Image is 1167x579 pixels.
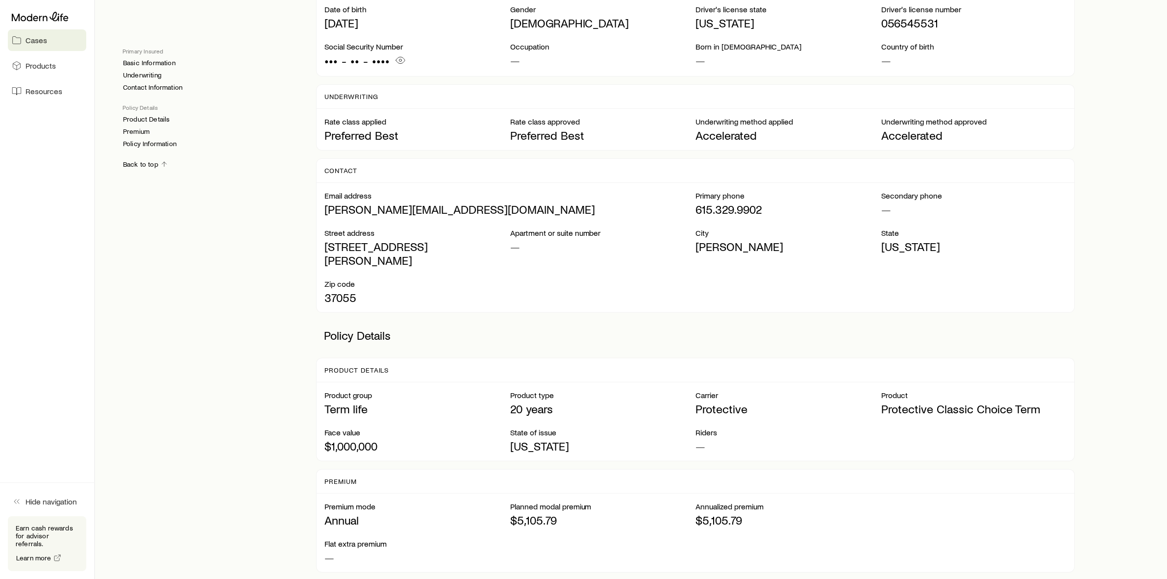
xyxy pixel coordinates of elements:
[25,35,47,45] span: Cases
[881,42,1067,51] p: Country of birth
[324,228,510,238] p: Street address
[25,497,77,506] span: Hide navigation
[16,554,51,561] span: Learn more
[324,191,695,201] p: Email address
[324,366,389,374] p: Product Details
[324,240,510,267] p: [STREET_ADDRESS][PERSON_NAME]
[510,16,696,30] p: [DEMOGRAPHIC_DATA]
[123,103,300,111] p: Policy Details
[695,191,881,201] p: Primary phone
[342,54,347,68] span: -
[695,502,881,511] p: Annualized premium
[324,439,510,453] p: $1,000,000
[510,240,696,253] p: —
[123,59,176,67] a: Basic Information
[316,321,1075,350] p: Policy Details
[881,4,1067,14] p: Driver's license number
[695,117,881,126] p: Underwriting method applied
[123,47,300,55] p: Primary Insured
[881,402,1067,416] p: Protective Classic Choice Term
[510,117,696,126] p: Rate class approved
[8,491,86,512] button: Hide navigation
[8,516,86,571] div: Earn cash rewards for advisor referrals.Learn more
[324,202,695,216] p: [PERSON_NAME][EMAIL_ADDRESS][DOMAIN_NAME]
[324,4,510,14] p: Date of birth
[881,390,1067,400] p: Product
[324,390,510,400] p: Product group
[510,428,696,437] p: State of issue
[372,54,390,68] span: ••••
[881,117,1067,126] p: Underwriting method approved
[123,140,177,148] a: Policy Information
[695,513,881,527] p: $5,105.79
[123,115,170,124] a: Product Details
[881,53,1067,67] p: —
[695,42,881,51] p: Born in [DEMOGRAPHIC_DATA]
[695,4,881,14] p: Driver's license state
[695,390,881,400] p: Carrier
[881,202,1067,216] p: —
[695,16,881,30] p: [US_STATE]
[695,128,881,142] p: Accelerated
[510,4,696,14] p: Gender
[510,502,696,511] p: Planned modal premium
[695,428,881,437] p: Riders
[25,61,56,71] span: Products
[8,55,86,76] a: Products
[324,539,510,549] p: Flat extra premium
[695,228,881,238] p: City
[881,228,1067,238] p: State
[695,240,881,253] p: [PERSON_NAME]
[324,117,510,126] p: Rate class applied
[324,478,357,485] p: Premium
[695,439,881,453] p: —
[695,402,881,416] p: Protective
[510,228,696,238] p: Apartment or suite number
[510,439,696,453] p: [US_STATE]
[881,240,1067,253] p: [US_STATE]
[324,128,510,142] p: Preferred Best
[510,402,696,416] p: 20 years
[324,54,338,68] span: •••
[510,513,696,527] p: $5,105.79
[881,128,1067,142] p: Accelerated
[324,428,510,437] p: Face value
[25,86,62,96] span: Resources
[324,551,510,564] p: —
[8,80,86,102] a: Resources
[123,71,162,79] a: Underwriting
[510,128,696,142] p: Preferred Best
[695,202,881,216] p: 615.329.9902
[324,279,510,289] p: Zip code
[16,524,78,548] p: Earn cash rewards for advisor referrals.
[350,54,359,68] span: ••
[324,93,378,101] p: Underwriting
[324,402,510,416] p: Term life
[881,191,1067,201] p: Secondary phone
[123,127,150,136] a: Premium
[123,83,183,92] a: Contact Information
[510,390,696,400] p: Product type
[324,42,510,51] p: Social Security Number
[324,502,510,511] p: Premium mode
[324,167,357,175] p: Contact
[324,291,510,304] p: 37055
[8,29,86,51] a: Cases
[510,53,696,67] p: —
[510,42,696,51] p: Occupation
[324,513,510,527] p: Annual
[881,16,1067,30] p: 056545531
[363,54,368,68] span: -
[695,53,881,67] p: —
[123,160,169,169] a: Back to top
[324,16,510,30] p: [DATE]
